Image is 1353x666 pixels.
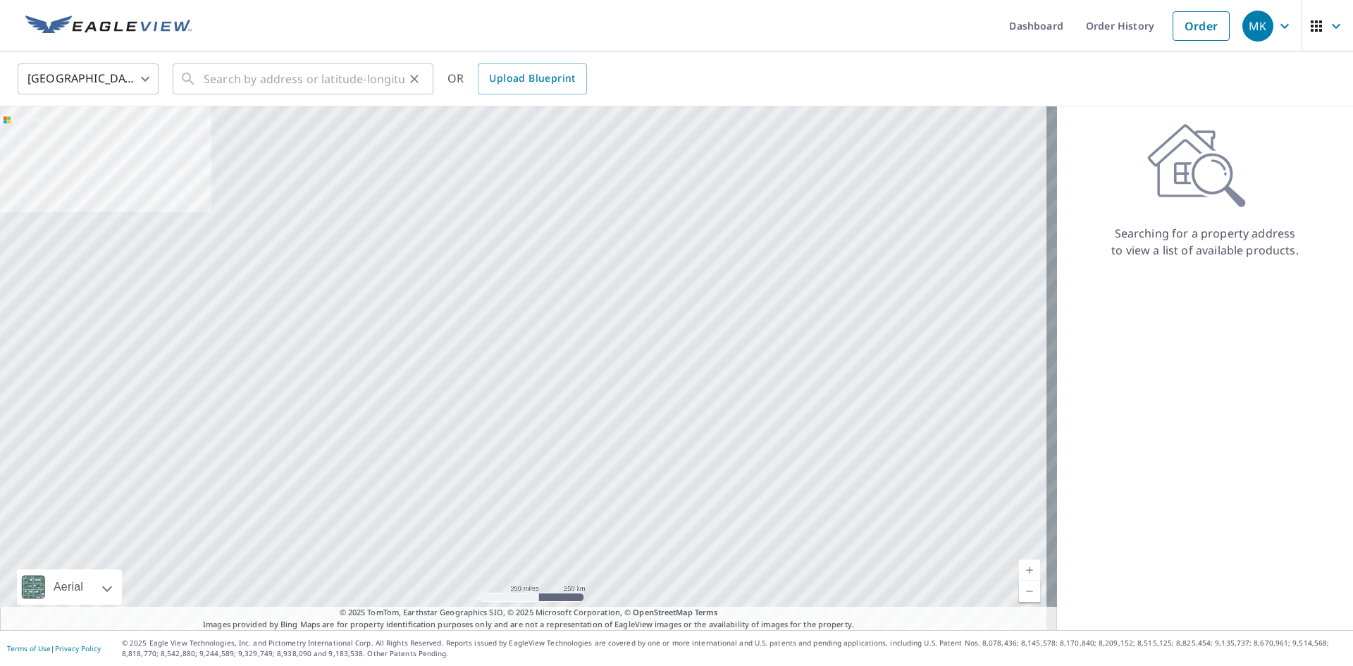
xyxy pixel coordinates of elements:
a: Current Level 5, Zoom Out [1019,581,1040,602]
div: [GEOGRAPHIC_DATA] [18,59,159,99]
a: Order [1173,11,1230,41]
span: © 2025 TomTom, Earthstar Geographics SIO, © 2025 Microsoft Corporation, © [340,607,718,619]
div: Aerial [49,569,87,605]
p: © 2025 Eagle View Technologies, Inc. and Pictometry International Corp. All Rights Reserved. Repo... [122,638,1346,659]
a: Privacy Policy [55,643,101,653]
a: OpenStreetMap [633,607,692,617]
div: OR [447,63,587,94]
input: Search by address or latitude-longitude [204,59,404,99]
img: EV Logo [25,16,192,37]
button: Clear [404,69,424,89]
p: | [7,644,101,653]
a: Terms of Use [7,643,51,653]
a: Terms [695,607,718,617]
span: Upload Blueprint [489,70,575,87]
div: Aerial [17,569,122,605]
p: Searching for a property address to view a list of available products. [1111,225,1299,259]
div: MK [1242,11,1273,42]
a: Current Level 5, Zoom In [1019,560,1040,581]
a: Upload Blueprint [478,63,586,94]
